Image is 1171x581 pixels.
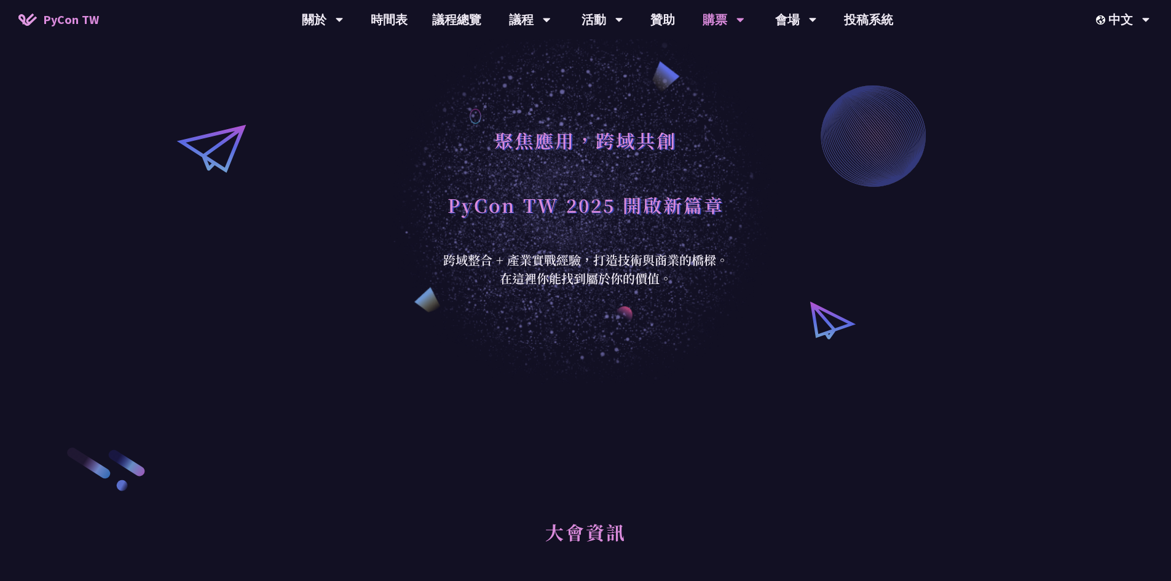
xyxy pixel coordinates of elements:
[435,251,736,288] div: 跨域整合 + 產業實戰經驗，打造技術與商業的橋樑。 在這裡你能找到屬於你的價值。
[494,122,677,159] h1: 聚焦應用，跨域共創
[1096,15,1108,25] img: Locale Icon
[18,14,37,26] img: Home icon of PyCon TW 2025
[448,186,724,223] h1: PyCon TW 2025 開啟新篇章
[199,507,972,575] h2: 大會資訊
[6,4,111,35] a: PyCon TW
[43,10,99,29] span: PyCon TW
